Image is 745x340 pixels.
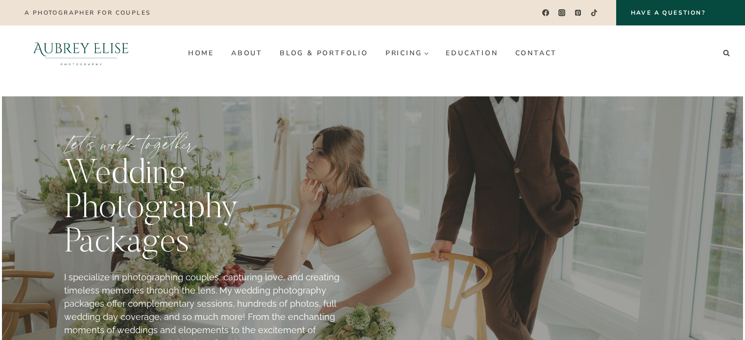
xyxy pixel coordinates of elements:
h1: wedding photography packages [64,158,365,261]
img: Aubrey Elise Photography [12,25,150,81]
a: Home [179,45,222,61]
a: Pricing [377,45,437,61]
a: Contact [506,45,566,61]
a: Pinterest [571,6,585,20]
p: Let’s work together [64,134,365,153]
a: TikTok [587,6,601,20]
button: View Search Form [720,46,733,60]
p: A photographer for couples [24,9,150,16]
a: Facebook [538,6,553,20]
a: Blog & Portfolio [271,45,377,61]
span: Pricing [385,49,429,57]
a: About [222,45,271,61]
a: Education [437,45,506,61]
nav: Primary [179,45,565,61]
a: Instagram [555,6,569,20]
